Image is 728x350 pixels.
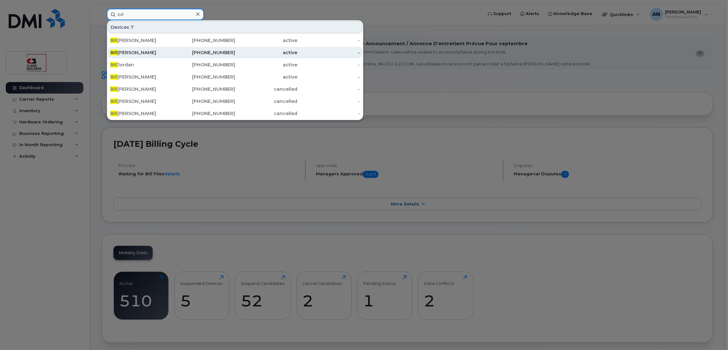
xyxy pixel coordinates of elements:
div: [PHONE_NUMBER] [173,49,235,56]
div: - [298,110,360,117]
div: [PHONE_NUMBER] [173,86,235,92]
span: Bill [110,37,117,43]
span: Bill [110,98,117,104]
div: [PHONE_NUMBER] [173,110,235,117]
div: - [298,62,360,68]
div: [PERSON_NAME] [110,98,173,104]
span: Bill [110,62,117,68]
div: - [298,86,360,92]
div: active [235,49,298,56]
div: [PHONE_NUMBER] [173,74,235,80]
span: 7 [131,24,134,30]
div: [PERSON_NAME] [110,110,173,117]
span: Bill [110,86,117,92]
a: Bill[PERSON_NAME][PHONE_NUMBER]active- [108,35,362,46]
div: [PHONE_NUMBER] [173,62,235,68]
a: Bill[PERSON_NAME][PHONE_NUMBER]active- [108,71,362,83]
div: cancelled [235,110,298,117]
div: - [298,49,360,56]
div: active [235,62,298,68]
a: BillJordan[PHONE_NUMBER]active- [108,59,362,71]
span: Bill [110,50,117,55]
div: [PHONE_NUMBER] [173,98,235,104]
div: active [235,74,298,80]
div: [PERSON_NAME] [110,37,173,44]
a: Bill[PERSON_NAME][PHONE_NUMBER]cancelled- [108,83,362,95]
div: Jordan [110,62,173,68]
div: cancelled [235,98,298,104]
div: [PERSON_NAME] [110,74,173,80]
div: cancelled [235,86,298,92]
div: [PERSON_NAME] [110,86,173,92]
div: - [298,74,360,80]
div: Devices [108,21,362,33]
a: Bill[PERSON_NAME][PHONE_NUMBER]active- [108,47,362,58]
div: - [298,37,360,44]
div: [PHONE_NUMBER] [173,37,235,44]
iframe: Messenger Launcher [700,322,723,345]
a: Bill[PERSON_NAME][PHONE_NUMBER]cancelled- [108,108,362,119]
span: Bill [110,74,117,80]
div: active [235,37,298,44]
a: Bill[PERSON_NAME][PHONE_NUMBER]cancelled- [108,96,362,107]
div: - [298,98,360,104]
span: Bill [110,111,117,116]
div: [PERSON_NAME] [110,49,173,56]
